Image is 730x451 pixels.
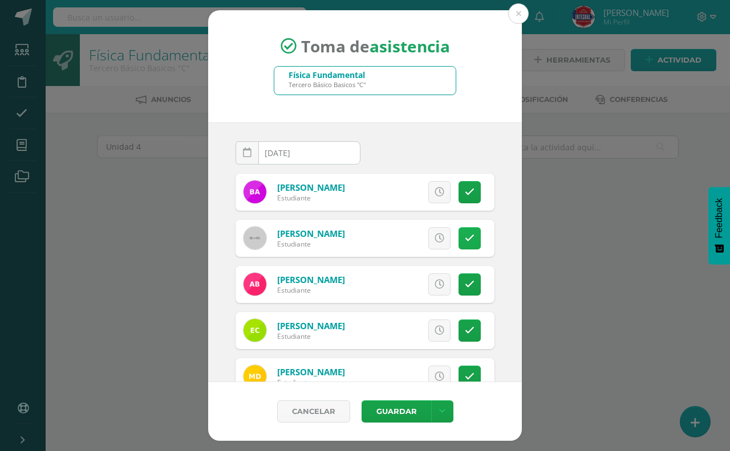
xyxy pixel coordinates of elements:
div: Física Fundamental [289,69,366,80]
input: Busca un grado o sección aquí... [274,67,456,95]
img: 86a3e64e243d088256f3e9291ed415aa.png [244,273,266,296]
div: Estudiante [277,193,345,203]
a: [PERSON_NAME] [277,274,345,285]
div: Estudiante [277,239,345,249]
div: Estudiante [277,378,345,387]
img: 41a8ff595afcb620ac474203de0253b3.png [244,319,266,342]
button: Feedback - Mostrar encuesta [708,187,730,264]
a: [PERSON_NAME] [277,182,345,193]
button: Close (Esc) [508,3,529,24]
div: Estudiante [277,331,345,341]
a: [PERSON_NAME] [277,320,345,331]
div: Estudiante [277,285,345,295]
div: Tercero Básico Basicos "C" [289,80,366,89]
img: f2a87839804653cc9819859b787d3a91.png [244,365,266,388]
img: 60x60 [244,227,266,249]
button: Guardar [362,400,431,423]
a: [PERSON_NAME] [277,366,345,378]
a: Cancelar [277,400,350,423]
strong: asistencia [370,35,450,57]
span: Toma de [301,35,450,57]
a: [PERSON_NAME] [277,228,345,239]
span: Feedback [714,198,724,238]
img: 17f76517200ddf680eea2a51e0d176d6.png [244,181,266,203]
input: Fecha de Inasistencia [236,142,360,164]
